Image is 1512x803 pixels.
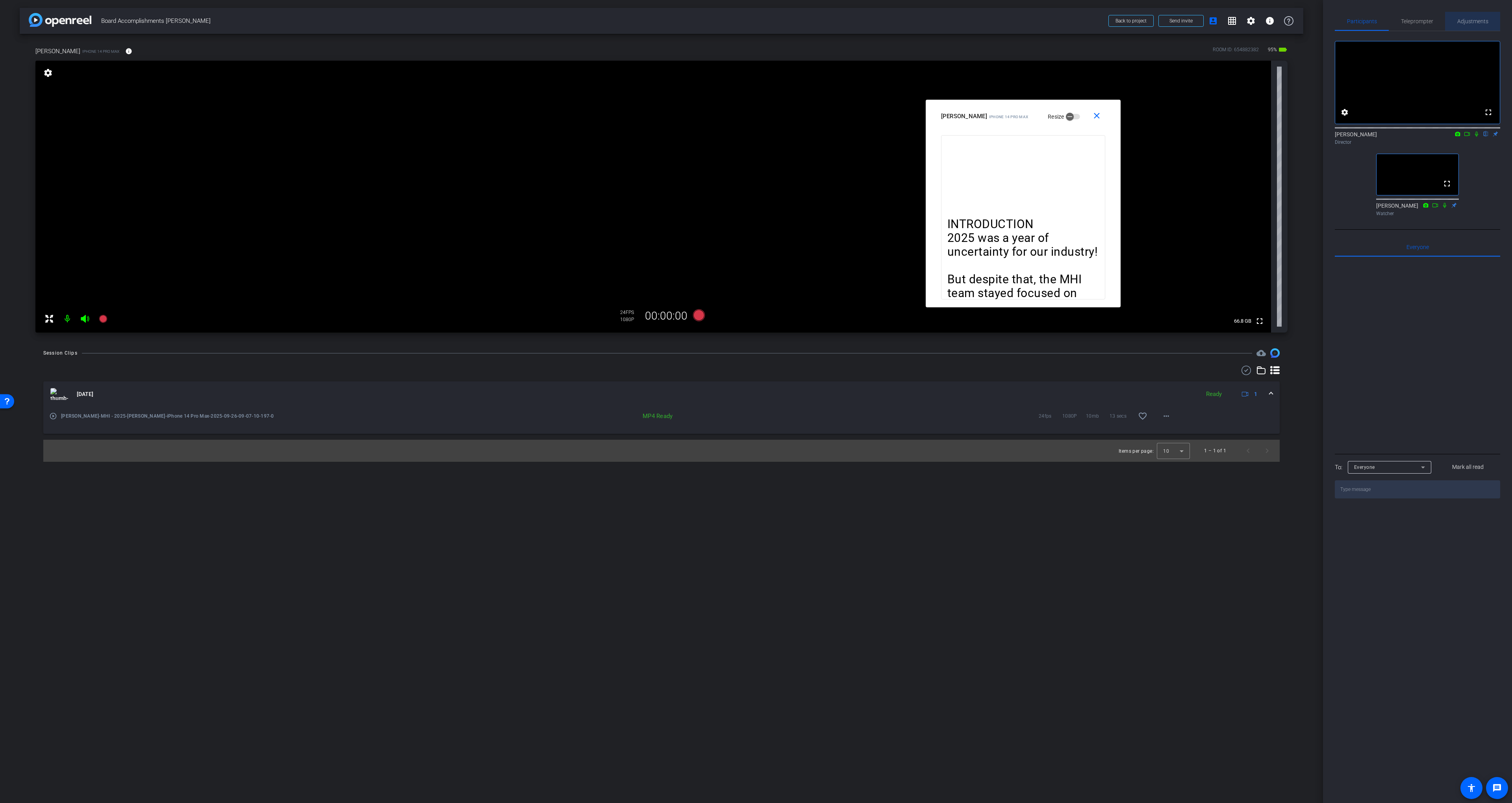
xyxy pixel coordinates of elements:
[35,47,80,56] span: [PERSON_NAME]
[101,13,1104,29] span: Board Accomplishments [PERSON_NAME]
[1138,411,1147,421] mat-icon: favorite_border
[1335,463,1342,472] div: To:
[1457,19,1488,24] span: Adjustments
[1481,130,1491,137] mat-icon: flip
[1452,463,1484,471] span: Mark all read
[640,309,693,323] div: 00:00:00
[1467,783,1476,793] mat-icon: accessibility
[1115,18,1147,24] span: Back to project
[1246,16,1256,26] mat-icon: settings
[941,113,987,120] span: [PERSON_NAME]
[1227,16,1237,26] mat-icon: grid_on
[49,412,57,420] mat-icon: play_circle_outline
[1204,447,1226,455] div: 1 – 1 of 1
[1255,316,1264,326] mat-icon: fullscreen
[1254,390,1257,398] span: 1
[1110,412,1133,420] span: 13 secs
[620,316,640,323] div: 1080P
[1335,139,1500,146] div: Director
[1265,16,1275,26] mat-icon: info
[1169,18,1193,24] span: Send invite
[1119,447,1154,455] div: Items per page:
[626,310,634,315] span: FPS
[1231,316,1254,326] span: 66.8 GB
[1208,16,1218,26] mat-icon: account_box
[1340,108,1349,117] mat-icon: settings
[1239,441,1258,460] button: Previous page
[1335,130,1500,146] div: [PERSON_NAME]
[1039,412,1062,420] span: 24fps
[1484,108,1493,117] mat-icon: fullscreen
[1270,348,1280,358] img: Session clips
[1492,783,1502,793] mat-icon: message
[1376,210,1459,217] div: Watcher
[1267,43,1278,56] span: 95%
[1354,465,1375,470] span: Everyone
[947,217,1099,231] p: INTRODUCTION
[620,309,640,316] div: 24
[1406,244,1429,250] span: Everyone
[125,48,132,55] mat-icon: info
[1202,390,1226,399] div: Ready
[50,388,68,400] img: thumb-nail
[534,412,676,420] div: MP4 Ready
[1258,441,1277,460] button: Next page
[1086,412,1110,420] span: 10mb
[989,115,1028,119] span: iPhone 14 Pro Max
[29,13,91,27] img: app-logo
[947,272,1099,341] p: But despite that, the MHI team stayed focused on delivering on the 9 - 2025 directives that were ...
[947,231,1099,258] p: 2025 was a year of uncertainty for our industry!
[1278,45,1288,54] mat-icon: battery_std
[1062,412,1086,420] span: 1080P
[1048,113,1066,121] label: Resize
[1401,19,1433,24] span: Teleprompter
[1256,348,1266,358] span: Destinations for your clips
[61,412,368,420] span: [PERSON_NAME]-MHI - 2025-[PERSON_NAME]-iPhone 14 Pro Max-2025-09-26-09-07-10-197-0
[43,349,78,357] div: Session Clips
[1376,202,1459,217] div: [PERSON_NAME]
[1092,111,1102,121] mat-icon: close
[82,48,119,54] span: iPhone 14 Pro Max
[1256,348,1266,358] mat-icon: cloud_upload
[1162,411,1171,421] mat-icon: more_horiz
[1442,179,1452,188] mat-icon: fullscreen
[1347,19,1377,24] span: Participants
[77,390,93,398] span: [DATE]
[43,68,54,78] mat-icon: settings
[1213,46,1259,58] div: ROOM ID: 654882382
